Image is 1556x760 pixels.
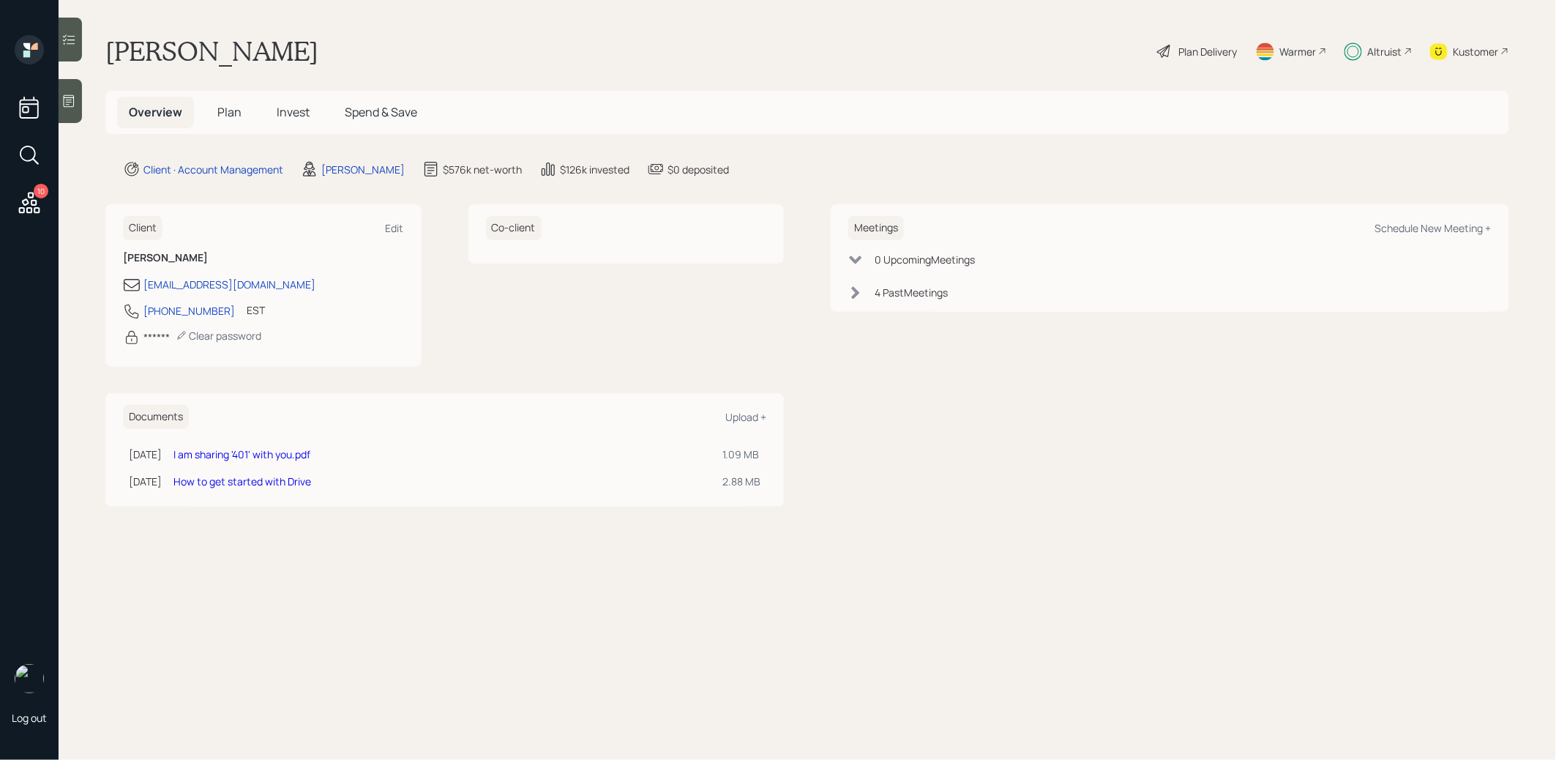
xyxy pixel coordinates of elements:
[247,302,265,318] div: EST
[1179,44,1238,59] div: Plan Delivery
[875,285,948,300] div: 4 Past Meeting s
[722,447,760,462] div: 1.09 MB
[143,303,235,318] div: [PHONE_NUMBER]
[173,474,311,488] a: How to get started with Drive
[345,104,417,120] span: Spend & Save
[386,221,404,235] div: Edit
[129,474,162,489] div: [DATE]
[15,664,44,693] img: treva-nostdahl-headshot.png
[722,474,760,489] div: 2.88 MB
[176,329,261,343] div: Clear password
[105,35,318,67] h1: [PERSON_NAME]
[848,216,904,240] h6: Meetings
[173,447,310,461] a: I am sharing '401' with you.pdf
[667,162,729,177] div: $0 deposited
[1368,44,1402,59] div: Altruist
[277,104,310,120] span: Invest
[123,405,189,429] h6: Documents
[725,410,766,424] div: Upload +
[143,162,283,177] div: Client · Account Management
[143,277,315,292] div: [EMAIL_ADDRESS][DOMAIN_NAME]
[1454,44,1499,59] div: Kustomer
[486,216,542,240] h6: Co-client
[123,216,162,240] h6: Client
[443,162,522,177] div: $576k net-worth
[12,711,47,725] div: Log out
[560,162,629,177] div: $126k invested
[1375,221,1492,235] div: Schedule New Meeting +
[1280,44,1317,59] div: Warmer
[123,252,404,264] h6: [PERSON_NAME]
[129,104,182,120] span: Overview
[129,447,162,462] div: [DATE]
[875,252,975,267] div: 0 Upcoming Meeting s
[34,184,48,198] div: 10
[321,162,405,177] div: [PERSON_NAME]
[217,104,242,120] span: Plan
